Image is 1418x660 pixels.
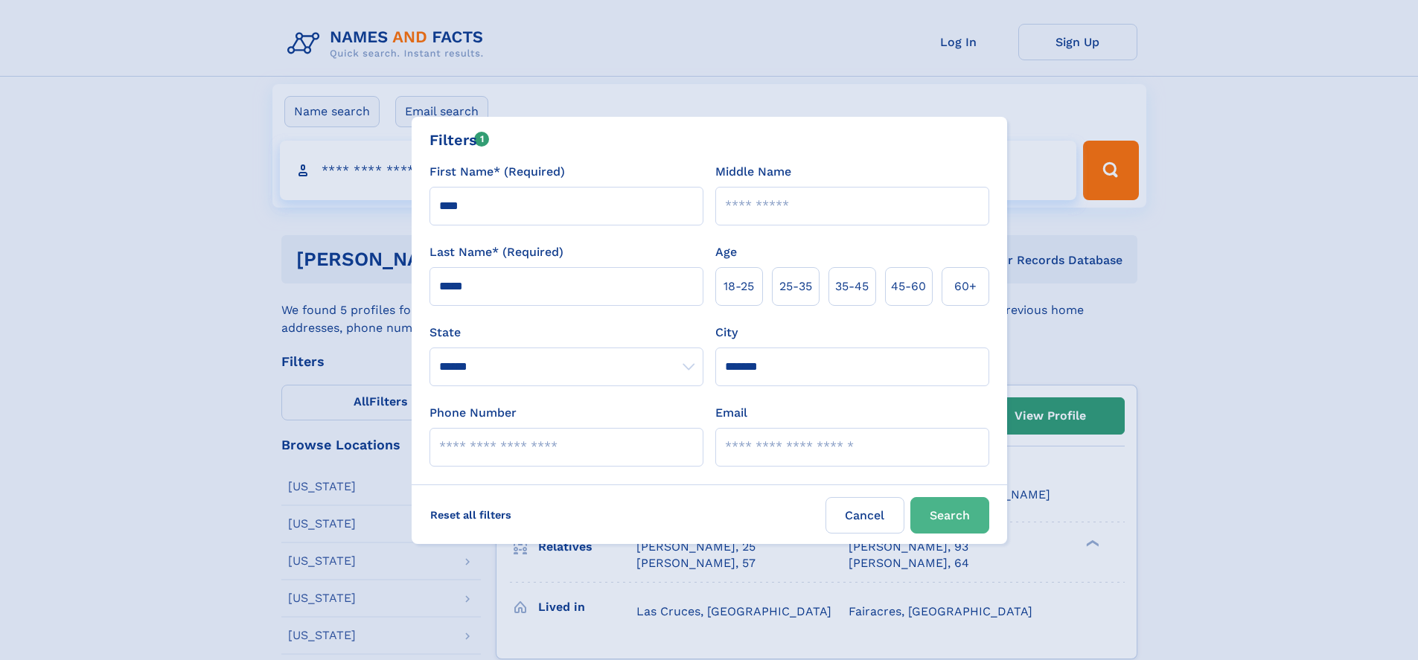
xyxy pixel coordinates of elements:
[421,497,521,533] label: Reset all filters
[891,278,926,295] span: 45‑60
[910,497,989,534] button: Search
[715,243,737,261] label: Age
[954,278,977,295] span: 60+
[429,404,517,422] label: Phone Number
[429,163,565,181] label: First Name* (Required)
[429,129,490,151] div: Filters
[429,324,703,342] label: State
[724,278,754,295] span: 18‑25
[715,404,747,422] label: Email
[835,278,869,295] span: 35‑45
[779,278,812,295] span: 25‑35
[429,243,563,261] label: Last Name* (Required)
[825,497,904,534] label: Cancel
[715,324,738,342] label: City
[715,163,791,181] label: Middle Name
